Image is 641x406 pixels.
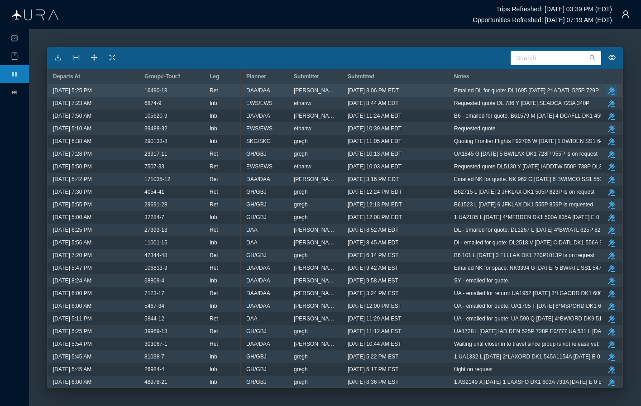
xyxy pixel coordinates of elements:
[246,351,267,363] span: GH/GBJ
[53,351,91,363] span: [DATE] 5:45 AM
[69,51,83,65] button: icon: column-width
[294,313,337,325] span: [PERSON_NAME]
[294,262,337,274] span: [PERSON_NAME]
[144,110,167,122] span: 105620-9
[294,363,308,375] span: gregh
[348,376,398,388] span: [DATE] 8:36 PM EST
[454,148,598,160] span: UA1845 G [DATE] 5 BWILAX DK1 728P 955P is on request
[348,85,399,96] span: [DATE] 3:06 PM EDT
[210,97,217,109] span: Inb
[348,199,402,210] span: [DATE] 12:13 PM EDT
[144,300,164,312] span: 5467-34
[144,97,161,109] span: 6874-9
[144,351,164,363] span: 81038-7
[144,199,167,210] span: 29691-28
[210,287,218,299] span: Ret
[53,161,92,172] span: [DATE] 5:50 PM
[144,211,164,223] span: 37284-7
[294,249,308,261] span: gregh
[53,97,91,109] span: [DATE] 7:23 AM
[454,186,594,198] span: B62715 L [DATE] 2 JFKLAX DK1 505P 823P is on request
[51,51,65,65] button: icon: download
[210,135,217,147] span: Inb
[53,237,91,248] span: [DATE] 5:56 AM
[246,287,270,299] span: DAA/DAA
[53,211,91,223] span: [DATE] 5:00 AM
[294,338,337,350] span: [PERSON_NAME]
[246,338,270,350] span: DAA/DAA
[246,173,270,185] span: DAA/DAA
[210,325,218,337] span: Ret
[210,186,218,198] span: Ret
[246,363,267,375] span: GH/GBJ
[210,211,217,223] span: Inb
[53,275,91,287] span: [DATE] 8:24 AM
[348,262,398,274] span: [DATE] 9:42 AM EST
[87,51,101,65] button: icon: drag
[348,97,398,109] span: [DATE] 8:44 AM EDT
[454,199,593,210] span: B61523 L [DATE] 6 JFKLAX DK1 555P 859P is requested
[105,51,120,65] button: icon: fullscreen
[210,313,218,325] span: Ret
[348,363,398,375] span: [DATE] 5:17 PM EST
[210,237,217,248] span: Inb
[348,161,402,172] span: [DATE] 10:03 AM EDT
[294,376,308,388] span: gregh
[294,325,308,337] span: gregh
[294,224,337,236] span: [PERSON_NAME]
[348,249,398,261] span: [DATE] 6:14 PM EST
[348,186,402,198] span: [DATE] 12:24 PM EDT
[53,199,92,210] span: [DATE] 5:55 PM
[246,186,267,198] span: GH/GBJ
[53,338,92,350] span: [DATE] 5:54 PM
[589,55,596,61] i: icon: search
[294,148,308,160] span: gregh
[246,211,267,223] span: GH/GBJ
[210,300,217,312] span: Inb
[210,85,218,96] span: Ret
[144,262,167,274] span: 106813-9
[294,211,308,223] span: gregh
[605,51,619,65] button: icon: eye
[144,363,164,375] span: 26984-4
[53,325,92,337] span: [DATE] 5:25 PM
[348,211,402,223] span: [DATE] 12:08 PM EDT
[348,173,399,185] span: [DATE] 3:16 PM EDT
[348,351,398,363] span: [DATE] 5:22 PM EST
[144,135,167,147] span: 290133-8
[348,73,374,80] span: Submitted
[246,148,267,160] span: GH/GBJ
[144,123,167,134] span: 39488-32
[144,376,167,388] span: 48978-21
[294,186,308,198] span: gregh
[348,338,402,350] span: [DATE] 10:44 AM EST
[144,73,180,80] span: Group#-Tour#
[144,287,164,299] span: 7123-17
[53,287,92,299] span: [DATE] 6:00 PM
[246,249,267,261] span: GH/GBJ
[348,110,402,122] span: [DATE] 11:24 AM EDT
[144,224,167,236] span: 27393-13
[11,34,18,42] i: icon: dashboard
[144,275,164,287] span: 68809-4
[12,10,59,20] img: Aura Logo
[210,199,218,210] span: Ret
[294,237,337,248] span: [PERSON_NAME]
[348,325,402,337] span: [DATE] 11:12 AM EST
[454,73,469,80] span: Notes
[246,300,270,312] span: DAA/DAA
[144,186,164,198] span: 4054-41
[246,73,266,80] span: Planner
[53,249,92,261] span: [DATE] 7:20 PM
[294,351,308,363] span: gregh
[473,16,612,24] h6: Opportunities Refreshed: [DATE] 07:19 AM (EDT)
[210,73,219,80] span: Leg
[246,135,271,147] span: SKG/SKG
[348,287,398,299] span: [DATE] 3:24 PM EST
[210,249,218,261] span: Ret
[246,199,267,210] span: GH/GBJ
[454,262,619,274] span: Emailed NK for space: NK3394 G [DATE] 5 BWIATL SS1 547P 739P
[294,85,337,96] span: [PERSON_NAME]
[246,110,270,122] span: DAA/DAA
[454,110,621,122] span: B6 - emailed for quote. B61579 M [DATE] 4 DCAFLL DK1 455P 737P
